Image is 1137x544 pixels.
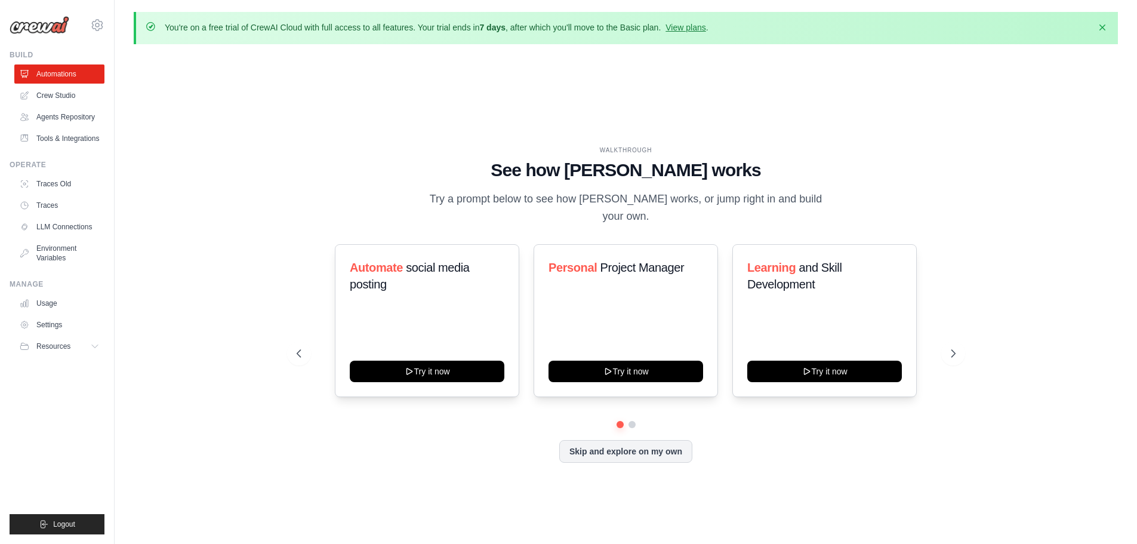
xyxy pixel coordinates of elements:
[665,23,705,32] a: View plans
[350,261,403,274] span: Automate
[10,50,104,60] div: Build
[350,261,470,291] span: social media posting
[600,261,684,274] span: Project Manager
[14,315,104,334] a: Settings
[14,129,104,148] a: Tools & Integrations
[36,342,70,351] span: Resources
[350,361,504,382] button: Try it now
[14,107,104,127] a: Agents Repository
[1077,487,1137,544] iframe: Chat Widget
[747,261,796,274] span: Learning
[10,514,104,534] button: Logout
[10,160,104,170] div: Operate
[559,440,692,463] button: Skip and explore on my own
[10,279,104,289] div: Manage
[14,239,104,268] a: Environment Variables
[14,337,104,356] button: Resources
[747,361,902,382] button: Try it now
[165,21,708,33] p: You're on a free trial of CrewAI Cloud with full access to all features. Your trial ends in , aft...
[426,190,827,226] p: Try a prompt below to see how [PERSON_NAME] works, or jump right in and build your own.
[297,159,956,181] h1: See how [PERSON_NAME] works
[14,174,104,193] a: Traces Old
[10,16,69,34] img: Logo
[14,64,104,84] a: Automations
[479,23,506,32] strong: 7 days
[297,146,956,155] div: WALKTHROUGH
[549,361,703,382] button: Try it now
[14,294,104,313] a: Usage
[549,261,597,274] span: Personal
[14,196,104,215] a: Traces
[53,520,75,529] span: Logout
[14,217,104,236] a: LLM Connections
[14,86,104,105] a: Crew Studio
